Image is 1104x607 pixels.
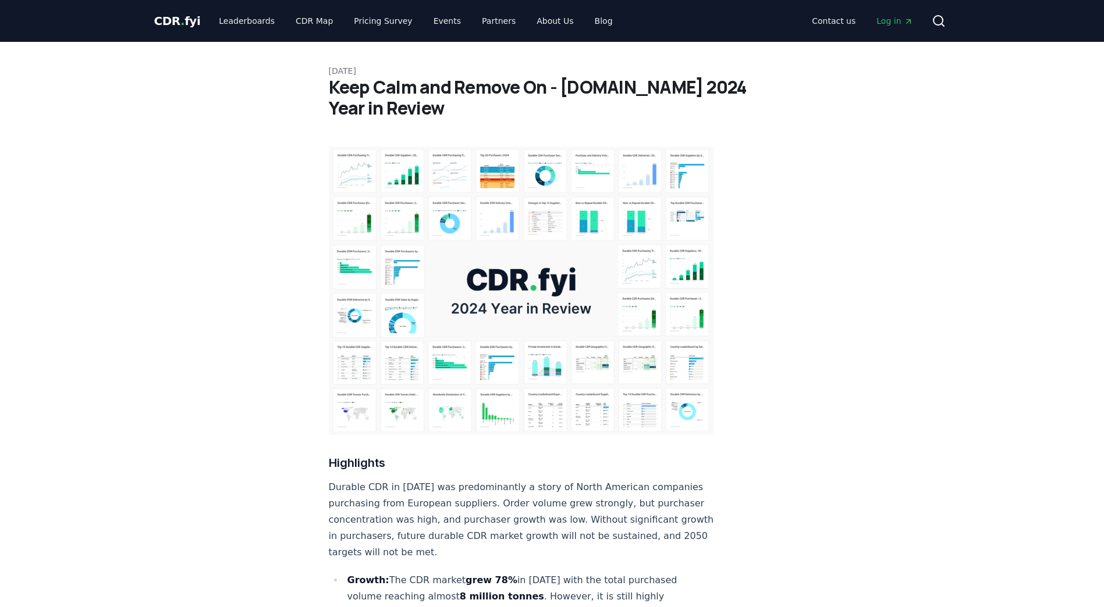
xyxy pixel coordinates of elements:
a: Leaderboards [210,10,284,31]
img: blog post image [329,147,714,435]
p: [DATE] [329,65,776,77]
nav: Main [803,10,922,31]
a: CDR.fyi [154,13,201,29]
span: CDR fyi [154,14,201,28]
h3: Highlights [329,454,714,472]
h1: Keep Calm and Remove On - [DOMAIN_NAME] 2024 Year in Review [329,77,776,119]
a: CDR Map [286,10,342,31]
a: Pricing Survey [345,10,421,31]
span: . [180,14,184,28]
a: Events [424,10,470,31]
strong: 8 million tonnes [460,591,544,602]
a: Blog [585,10,622,31]
a: About Us [527,10,583,31]
p: Durable CDR in [DATE] was predominantly a story of North American companies purchasing from Europ... [329,479,714,560]
span: Log in [876,15,913,27]
a: Log in [867,10,922,31]
a: Partners [473,10,525,31]
strong: grew 78% [466,574,517,585]
a: Contact us [803,10,865,31]
strong: Growth: [347,574,389,585]
nav: Main [210,10,622,31]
